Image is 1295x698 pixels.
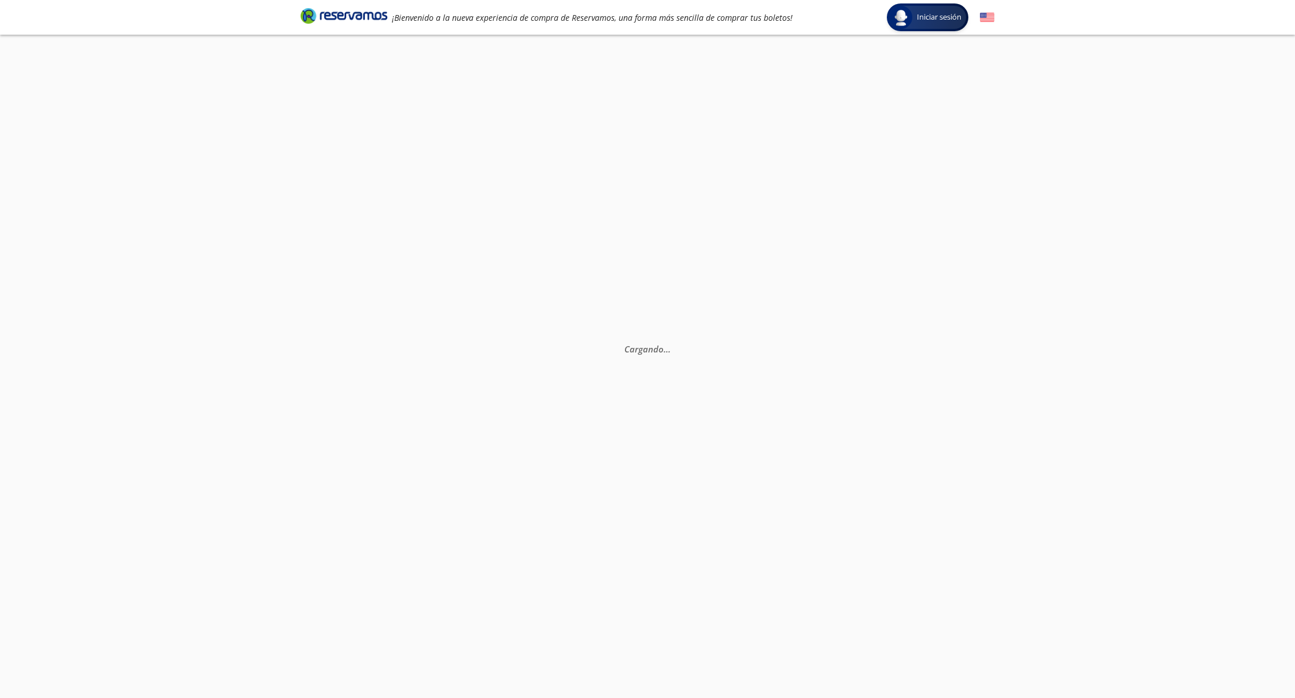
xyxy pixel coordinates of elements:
button: English [980,10,994,25]
span: . [668,343,671,355]
span: . [666,343,668,355]
em: ¡Bienvenido a la nueva experiencia de compra de Reservamos, una forma más sencilla de comprar tus... [392,12,793,23]
i: Brand Logo [301,7,387,24]
span: . [664,343,666,355]
em: Cargando [624,343,671,355]
span: Iniciar sesión [912,12,966,23]
a: Brand Logo [301,7,387,28]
